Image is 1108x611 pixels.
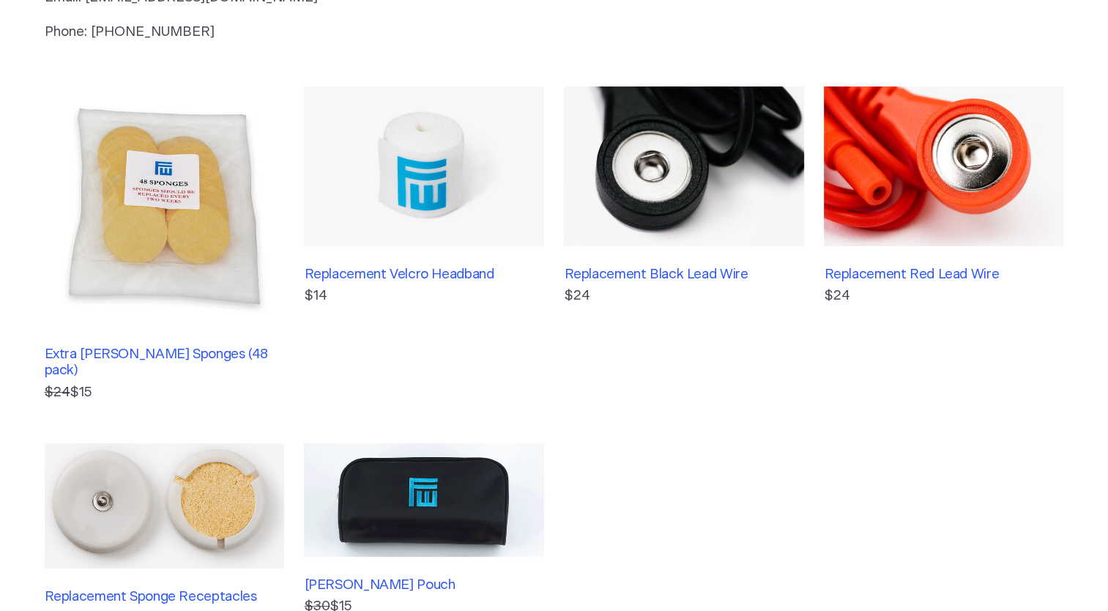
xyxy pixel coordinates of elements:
h3: Replacement Red Lead Wire [824,267,1063,283]
h3: Replacement Sponge Receptacles [45,589,284,605]
p: $24 [824,286,1063,306]
h3: Replacement Velcro Headband [304,267,543,283]
h3: Replacement Black Lead Wire [564,267,803,283]
p: $15 [45,382,284,403]
p: $14 [304,286,543,306]
img: Replacement Red Lead Wire [824,86,1063,246]
a: Replacement Velcro Headband$14 [304,86,543,403]
p: Phone: [PHONE_NUMBER] [45,22,642,42]
h3: Extra [PERSON_NAME] Sponges (48 pack) [45,347,284,379]
img: Extra Fisher Wallace Sponges (48 pack) [45,86,284,326]
img: Replacement Velcro Headband [304,86,543,246]
a: Replacement Red Lead Wire$24 [824,86,1063,403]
p: $24 [564,286,803,306]
a: Extra [PERSON_NAME] Sponges (48 pack) $24$15 [45,86,284,403]
s: $24 [45,385,70,399]
img: Fisher Wallace Pouch [304,443,543,557]
img: Replacement Black Lead Wire [564,86,803,246]
h3: [PERSON_NAME] Pouch [304,577,543,593]
img: Replacement Sponge Receptacles [45,443,284,569]
a: Replacement Black Lead Wire$24 [564,86,803,403]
